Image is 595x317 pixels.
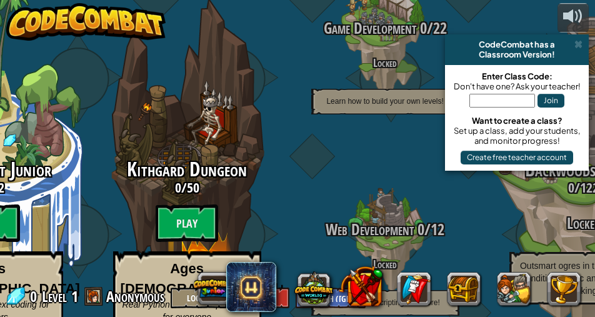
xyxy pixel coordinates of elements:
button: Create free teacher account [461,151,573,164]
btn: Play [156,204,218,242]
span: 12 [431,219,444,240]
div: Enter Class Code: [451,71,582,81]
div: Set up a class, add your students, and monitor progress! [451,126,582,146]
div: Classroom Version! [450,49,584,59]
span: 0 [175,178,181,197]
span: Kithgard Dungeon [127,156,247,183]
span: 1 [71,286,78,306]
span: 0 [30,286,41,306]
h4: Locked [286,57,484,69]
button: Log In [171,288,227,308]
span: 22 [433,18,447,39]
div: Don't have one? Ask your teacher! [451,81,582,91]
button: Join [537,94,564,108]
h3: / [88,180,286,195]
span: Game Development [324,18,416,39]
h4: Locked [286,258,484,270]
span: Learn how to build your own levels! [326,97,443,106]
span: 50 [187,178,199,197]
img: CodeCombat - Learn how to code by playing a game [6,3,166,41]
div: Want to create a class? [451,116,582,126]
span: Level [42,286,67,307]
h3: / [286,221,484,238]
strong: Ages [DEMOGRAPHIC_DATA]+ [121,261,286,296]
button: Adjust volume [557,3,589,33]
h3: / [286,20,484,37]
div: CodeCombat has a [450,39,584,49]
span: 0 [416,18,427,39]
span: Anonymous [106,286,164,306]
span: 0 [414,219,424,240]
span: 0 [568,178,574,197]
span: Web Development [326,219,414,240]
